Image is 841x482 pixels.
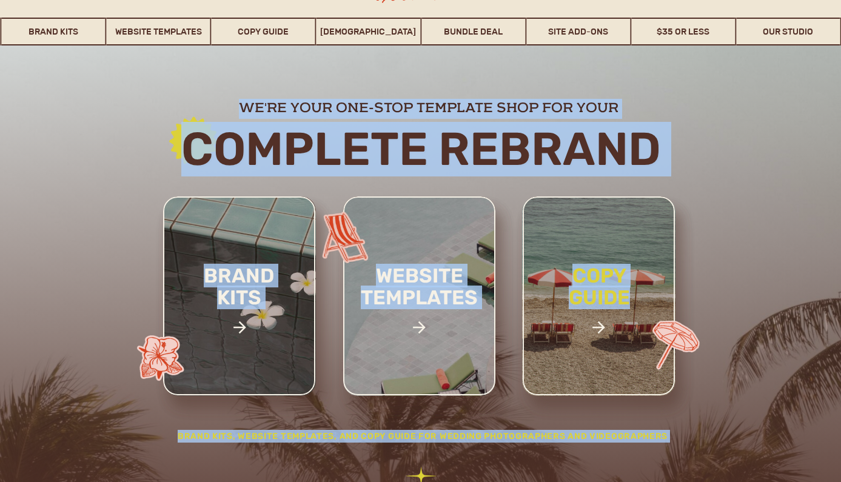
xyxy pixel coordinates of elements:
a: [DEMOGRAPHIC_DATA] [317,18,420,45]
h2: Brand Kits, website templates, and Copy Guide for wedding photographers and videographers [151,430,695,447]
h2: Complete rebrand [93,124,749,173]
a: Brand Kits [2,18,106,45]
a: Our Studio [736,18,840,45]
a: $35 or Less [631,18,735,45]
a: copy guide [543,265,655,349]
a: Copy Guide [212,18,315,45]
a: Site Add-Ons [526,18,630,45]
h2: we're your one-stop template shop for your [153,99,705,114]
a: website templates [340,265,499,335]
a: brand kits [188,265,290,349]
a: Website Templates [107,18,210,45]
a: Bundle Deal [421,18,525,45]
